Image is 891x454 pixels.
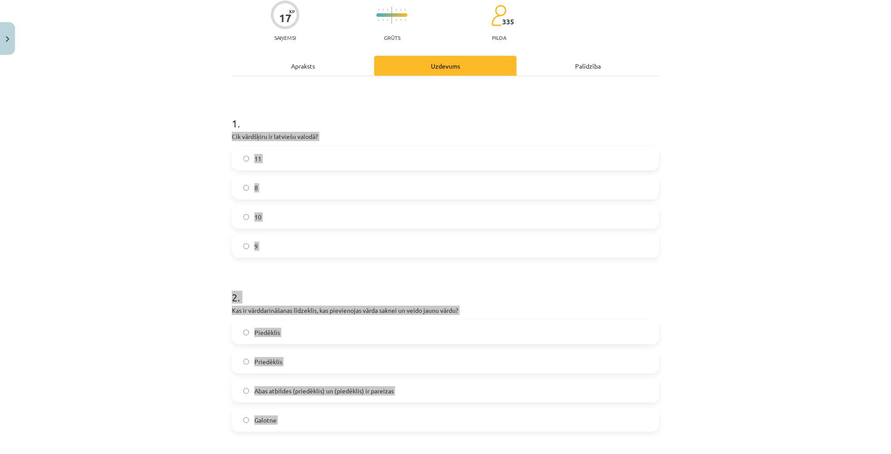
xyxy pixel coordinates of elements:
input: Priedēklis [243,359,249,365]
img: students-c634bb4e5e11cddfef0936a35e636f08e4e9abd3cc4e673bd6f9a4125e45ecb1.svg [491,4,507,27]
input: Piedēklis [243,330,249,335]
img: icon-short-line-57e1e144782c952c97e751825c79c345078a6d821885a25fce030b3d8c18986b.svg [405,19,406,21]
div: Palīdzība [517,56,659,76]
img: icon-short-line-57e1e144782c952c97e751825c79c345078a6d821885a25fce030b3d8c18986b.svg [378,9,379,11]
p: Grūts [384,35,400,41]
img: icon-short-line-57e1e144782c952c97e751825c79c345078a6d821885a25fce030b3d8c18986b.svg [400,9,401,11]
p: Cik vārdšķiru ir latviešu valodā? [232,132,659,141]
input: 9 [243,243,249,249]
img: icon-long-line-d9ea69661e0d244f92f715978eff75569469978d946b2353a9bb055b3ed8787d.svg [392,7,392,24]
span: Abas atbildes (priedēklis) un (piedēklis) ir pareizas [254,386,394,396]
img: icon-short-line-57e1e144782c952c97e751825c79c345078a6d821885a25fce030b3d8c18986b.svg [383,9,384,11]
img: icon-short-line-57e1e144782c952c97e751825c79c345078a6d821885a25fce030b3d8c18986b.svg [383,19,384,21]
input: 10 [243,214,249,220]
img: icon-short-line-57e1e144782c952c97e751825c79c345078a6d821885a25fce030b3d8c18986b.svg [396,19,397,21]
img: icon-short-line-57e1e144782c952c97e751825c79c345078a6d821885a25fce030b3d8c18986b.svg [396,9,397,11]
span: XP [289,9,295,14]
img: icon-short-line-57e1e144782c952c97e751825c79c345078a6d821885a25fce030b3d8c18986b.svg [400,19,401,21]
h1: 1 . [232,102,659,129]
p: Saņemsi [271,35,300,41]
input: 11 [243,156,249,162]
img: icon-short-line-57e1e144782c952c97e751825c79c345078a6d821885a25fce030b3d8c18986b.svg [387,9,388,11]
img: icon-close-lesson-0947bae3869378f0d4975bcd49f059093ad1ed9edebbc8119c70593378902aed.svg [6,36,9,42]
input: 8 [243,185,249,191]
input: Galotne [243,417,249,423]
div: Apraksts [232,56,374,76]
span: 8 [254,183,258,192]
span: Galotne [254,416,277,425]
div: 17 [279,12,292,24]
img: icon-short-line-57e1e144782c952c97e751825c79c345078a6d821885a25fce030b3d8c18986b.svg [387,19,388,21]
span: 11 [254,154,261,163]
input: Abas atbildes (priedēklis) un (piedēklis) ir pareizas [243,388,249,394]
h1: 2 . [232,276,659,303]
span: 10 [254,212,261,222]
p: pilda [492,35,506,41]
p: Kas ir vārddarināšanas līdzeklis, kas pievienojas vārda saknei un veido jaunu vārdu? [232,306,659,315]
span: Priedēklis [254,357,282,366]
img: icon-short-line-57e1e144782c952c97e751825c79c345078a6d821885a25fce030b3d8c18986b.svg [378,19,379,21]
span: 335 [502,18,514,26]
img: icon-short-line-57e1e144782c952c97e751825c79c345078a6d821885a25fce030b3d8c18986b.svg [405,9,406,11]
span: Piedēklis [254,328,280,337]
div: Uzdevums [374,56,517,76]
span: 9 [254,242,258,251]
